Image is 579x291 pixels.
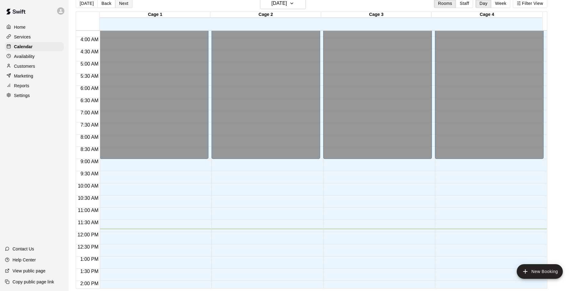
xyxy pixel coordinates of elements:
[79,37,100,42] span: 4:00 AM
[79,147,100,152] span: 8:30 AM
[79,171,100,176] span: 9:30 AM
[321,12,432,18] div: Cage 3
[210,12,321,18] div: Cage 2
[79,269,100,274] span: 1:30 PM
[5,71,64,81] a: Marketing
[5,91,64,100] a: Settings
[79,135,100,140] span: 8:00 AM
[13,268,45,274] p: View public page
[13,279,54,285] p: Copy public page link
[5,42,64,51] a: Calendar
[79,257,100,262] span: 1:00 PM
[5,52,64,61] a: Availability
[517,264,563,279] button: add
[79,110,100,115] span: 7:00 AM
[76,220,100,225] span: 11:30 AM
[13,246,34,252] p: Contact Us
[76,183,100,189] span: 10:00 AM
[14,73,33,79] p: Marketing
[79,61,100,66] span: 5:00 AM
[14,83,29,89] p: Reports
[432,12,542,18] div: Cage 4
[76,196,100,201] span: 10:30 AM
[5,23,64,32] a: Home
[14,63,35,69] p: Customers
[14,24,26,30] p: Home
[13,257,36,263] p: Help Center
[100,12,210,18] div: Cage 1
[76,208,100,213] span: 11:00 AM
[79,74,100,79] span: 5:30 AM
[14,44,33,50] p: Calendar
[79,281,100,286] span: 2:00 PM
[76,244,100,250] span: 12:30 PM
[5,32,64,41] a: Services
[79,86,100,91] span: 6:00 AM
[79,98,100,103] span: 6:30 AM
[14,53,35,59] p: Availability
[5,81,64,90] a: Reports
[79,122,100,128] span: 7:30 AM
[76,232,100,237] span: 12:00 PM
[14,92,30,99] p: Settings
[79,49,100,54] span: 4:30 AM
[14,34,31,40] p: Services
[79,159,100,164] span: 9:00 AM
[5,62,64,71] a: Customers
